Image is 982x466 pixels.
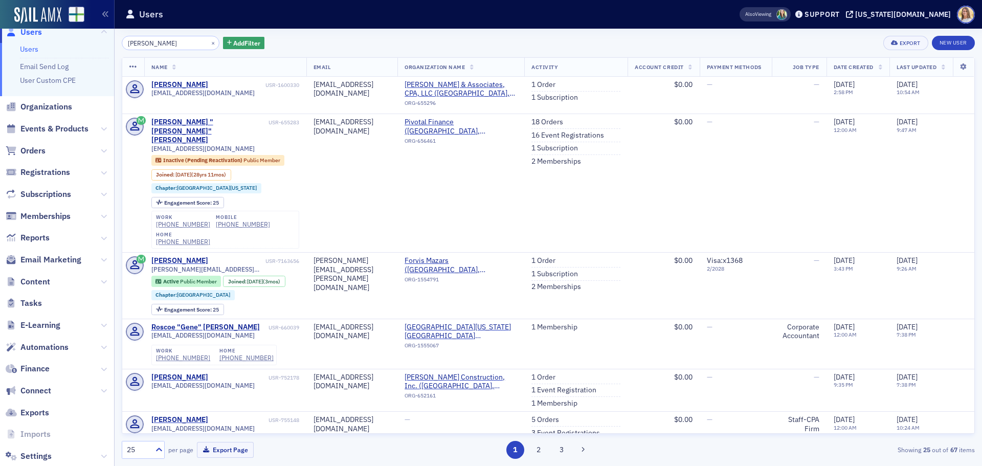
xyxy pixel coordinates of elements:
[698,445,975,454] div: Showing out of items
[156,238,210,246] a: [PHONE_NUMBER]
[6,298,42,309] a: Tasks
[834,424,857,431] time: 12:00 AM
[897,381,916,388] time: 7:38 PM
[151,256,208,265] div: [PERSON_NAME]
[531,144,578,153] a: 1 Subscription
[834,415,855,424] span: [DATE]
[210,417,299,424] div: USR-755148
[139,8,163,20] h1: Users
[855,10,951,19] div: [US_STATE][DOMAIN_NAME]
[834,126,857,134] time: 12:00 AM
[707,415,712,424] span: —
[151,382,255,389] span: [EMAIL_ADDRESS][DOMAIN_NAME]
[151,290,235,300] div: Chapter:
[314,63,331,71] span: Email
[531,386,596,395] a: 1 Event Registration
[405,276,517,286] div: ORG-1554791
[897,126,917,134] time: 9:47 AM
[405,63,465,71] span: Organization Name
[151,425,255,432] span: [EMAIL_ADDRESS][DOMAIN_NAME]
[247,278,280,285] div: (3mos)
[155,184,177,191] span: Chapter :
[897,372,918,382] span: [DATE]
[745,11,771,18] span: Viewing
[6,342,69,353] a: Automations
[156,348,210,354] div: work
[897,80,918,89] span: [DATE]
[175,171,191,178] span: [DATE]
[197,442,254,458] button: Export Page
[151,155,285,165] div: Inactive (Pending Reactivation): Inactive (Pending Reactivation): Public Member
[405,323,517,341] a: [GEOGRAPHIC_DATA][US_STATE] [GEOGRAPHIC_DATA] ([GEOGRAPHIC_DATA])
[897,88,920,96] time: 10:54 AM
[216,220,270,228] div: [PHONE_NUMBER]
[14,7,61,24] img: SailAMX
[223,276,285,287] div: Joined: 2025-05-16 00:00:00
[531,118,563,127] a: 18 Orders
[707,117,712,126] span: —
[164,306,213,313] span: Engagement Score :
[405,138,517,148] div: ORG-656461
[776,9,787,20] span: Helen Oglesby
[180,278,217,285] span: Public Member
[219,354,274,362] div: [PHONE_NUMBER]
[405,118,517,136] span: Pivotal Finance (Auburn, AL)
[674,80,693,89] span: $0.00
[155,185,257,191] a: Chapter:[GEOGRAPHIC_DATA][US_STATE]
[209,38,218,47] button: ×
[814,372,819,382] span: —
[69,7,84,23] img: SailAMX
[151,80,208,90] a: [PERSON_NAME]
[151,304,224,315] div: Engagement Score: 25
[405,342,517,352] div: ORG-1555067
[707,80,712,89] span: —
[506,441,524,459] button: 1
[175,171,226,178] div: (28yrs 11mos)
[531,157,581,166] a: 2 Memberships
[834,381,853,388] time: 9:35 PM
[20,407,49,418] span: Exports
[122,36,219,50] input: Search…
[897,117,918,126] span: [DATE]
[20,123,88,135] span: Events & Products
[405,80,517,98] span: Sanders & Associates, CPA, LLC (Auburn, AL)
[219,348,274,354] div: home
[163,278,180,285] span: Active
[834,322,855,331] span: [DATE]
[6,407,49,418] a: Exports
[216,214,270,220] div: mobile
[151,373,208,382] a: [PERSON_NAME]
[834,117,855,126] span: [DATE]
[897,415,918,424] span: [DATE]
[674,372,693,382] span: $0.00
[529,441,547,459] button: 2
[957,6,975,24] span: Profile
[20,62,69,71] a: Email Send Log
[834,80,855,89] span: [DATE]
[151,118,267,145] a: [PERSON_NAME] "[PERSON_NAME]" [PERSON_NAME]
[707,372,712,382] span: —
[405,100,517,110] div: ORG-655296
[674,415,693,424] span: $0.00
[151,169,231,181] div: Joined: 1996-09-19 00:00:00
[531,63,558,71] span: Activity
[20,27,42,38] span: Users
[6,189,71,200] a: Subscriptions
[6,385,51,396] a: Connect
[20,232,50,243] span: Reports
[151,323,260,332] div: Roscoe "Gene" [PERSON_NAME]
[531,323,577,332] a: 1 Membership
[948,445,959,454] strong: 67
[168,445,193,454] label: per page
[20,363,50,374] span: Finance
[156,214,210,220] div: work
[834,256,855,265] span: [DATE]
[156,232,210,238] div: home
[20,451,52,462] span: Settings
[405,373,517,391] a: [PERSON_NAME] Construction, Inc. ([GEOGRAPHIC_DATA], [GEOGRAPHIC_DATA])
[531,131,604,140] a: 16 Event Registrations
[151,197,224,208] div: Engagement Score: 25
